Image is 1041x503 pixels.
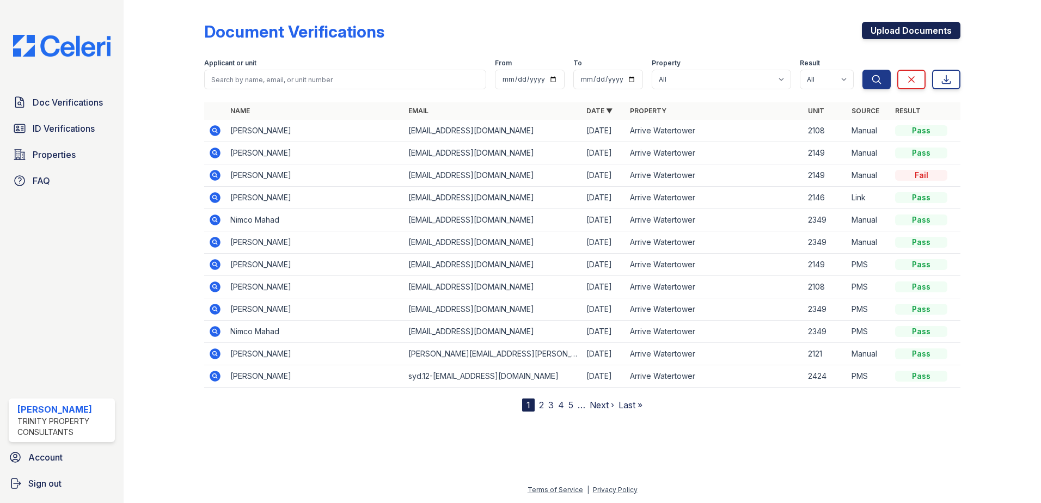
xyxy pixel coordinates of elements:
td: [DATE] [582,209,626,231]
td: Arrive Watertower [626,365,804,388]
label: To [573,59,582,68]
td: Arrive Watertower [626,298,804,321]
div: Pass [895,214,947,225]
td: [EMAIL_ADDRESS][DOMAIN_NAME] [404,120,582,142]
td: [PERSON_NAME] [226,276,404,298]
td: Arrive Watertower [626,120,804,142]
td: [DATE] [582,142,626,164]
td: 2349 [804,321,847,343]
td: Arrive Watertower [626,254,804,276]
td: [PERSON_NAME] [226,365,404,388]
td: 2121 [804,343,847,365]
a: 2 [539,400,544,410]
td: Manual [847,120,891,142]
td: [DATE] [582,343,626,365]
td: [DATE] [582,298,626,321]
label: Applicant or unit [204,59,256,68]
a: Privacy Policy [593,486,638,494]
td: Arrive Watertower [626,187,804,209]
td: Nimco Mahad [226,321,404,343]
span: FAQ [33,174,50,187]
td: 2149 [804,142,847,164]
td: 2149 [804,254,847,276]
td: Nimco Mahad [226,209,404,231]
td: [DATE] [582,365,626,388]
td: 2424 [804,365,847,388]
a: ID Verifications [9,118,115,139]
td: [DATE] [582,120,626,142]
a: Doc Verifications [9,91,115,113]
a: Email [408,107,428,115]
td: [PERSON_NAME] [226,231,404,254]
td: [DATE] [582,164,626,187]
td: [PERSON_NAME] [226,142,404,164]
td: PMS [847,365,891,388]
td: [EMAIL_ADDRESS][DOMAIN_NAME] [404,209,582,231]
a: Result [895,107,921,115]
span: Account [28,451,63,464]
button: Sign out [4,473,119,494]
td: [DATE] [582,321,626,343]
td: 2349 [804,209,847,231]
td: Arrive Watertower [626,276,804,298]
span: Sign out [28,477,62,490]
td: [DATE] [582,276,626,298]
div: 1 [522,398,535,412]
td: [EMAIL_ADDRESS][DOMAIN_NAME] [404,254,582,276]
a: Property [630,107,666,115]
a: 4 [558,400,564,410]
td: Manual [847,343,891,365]
td: [EMAIL_ADDRESS][DOMAIN_NAME] [404,321,582,343]
td: Manual [847,231,891,254]
img: CE_Logo_Blue-a8612792a0a2168367f1c8372b55b34899dd931a85d93a1a3d3e32e68fde9ad4.png [4,35,119,57]
div: Pass [895,192,947,203]
td: [EMAIL_ADDRESS][DOMAIN_NAME] [404,298,582,321]
td: 2108 [804,120,847,142]
td: Manual [847,209,891,231]
td: [PERSON_NAME][EMAIL_ADDRESS][PERSON_NAME][DOMAIN_NAME] [404,343,582,365]
a: Last » [619,400,642,410]
span: ID Verifications [33,122,95,135]
span: Properties [33,148,76,161]
label: Property [652,59,681,68]
td: Arrive Watertower [626,321,804,343]
td: [EMAIL_ADDRESS][DOMAIN_NAME] [404,142,582,164]
td: [EMAIL_ADDRESS][DOMAIN_NAME] [404,276,582,298]
td: PMS [847,254,891,276]
a: 3 [548,400,554,410]
td: [DATE] [582,187,626,209]
td: [PERSON_NAME] [226,254,404,276]
a: Unit [808,107,824,115]
div: Pass [895,371,947,382]
a: Name [230,107,250,115]
td: [PERSON_NAME] [226,343,404,365]
td: 2108 [804,276,847,298]
td: 2149 [804,164,847,187]
div: | [587,486,589,494]
a: Source [852,107,879,115]
a: 5 [568,400,573,410]
div: Pass [895,259,947,270]
td: Manual [847,164,891,187]
td: 2349 [804,231,847,254]
a: Account [4,446,119,468]
div: Pass [895,237,947,248]
td: [EMAIL_ADDRESS][DOMAIN_NAME] [404,187,582,209]
div: [PERSON_NAME] [17,403,111,416]
td: Arrive Watertower [626,164,804,187]
td: 2349 [804,298,847,321]
td: PMS [847,298,891,321]
div: Pass [895,281,947,292]
td: [DATE] [582,231,626,254]
a: FAQ [9,170,115,192]
td: Link [847,187,891,209]
td: [PERSON_NAME] [226,187,404,209]
div: Fail [895,170,947,181]
label: Result [800,59,820,68]
input: Search by name, email, or unit number [204,70,486,89]
td: Arrive Watertower [626,231,804,254]
td: [PERSON_NAME] [226,298,404,321]
a: Properties [9,144,115,165]
a: Date ▼ [586,107,613,115]
div: Document Verifications [204,22,384,41]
